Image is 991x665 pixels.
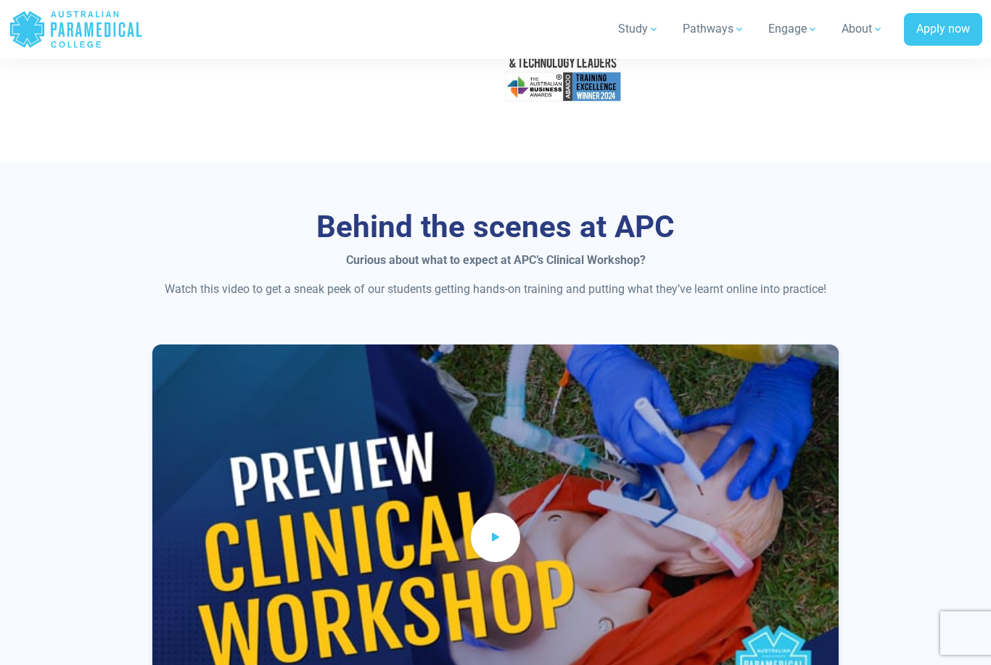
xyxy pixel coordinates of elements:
[9,6,143,53] a: Australian Paramedical College
[346,253,646,267] strong: Curious about what to expect at APC’s Clinical Workshop?
[760,9,827,49] a: Engage
[674,9,754,49] a: Pathways
[833,9,892,49] a: About
[609,9,668,49] a: Study
[904,13,982,46] a: Apply now
[82,209,910,246] h3: Behind the scenes at APC
[82,281,910,298] p: Watch this video to get a sneak peek of our students getting hands-on training and putting what t...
